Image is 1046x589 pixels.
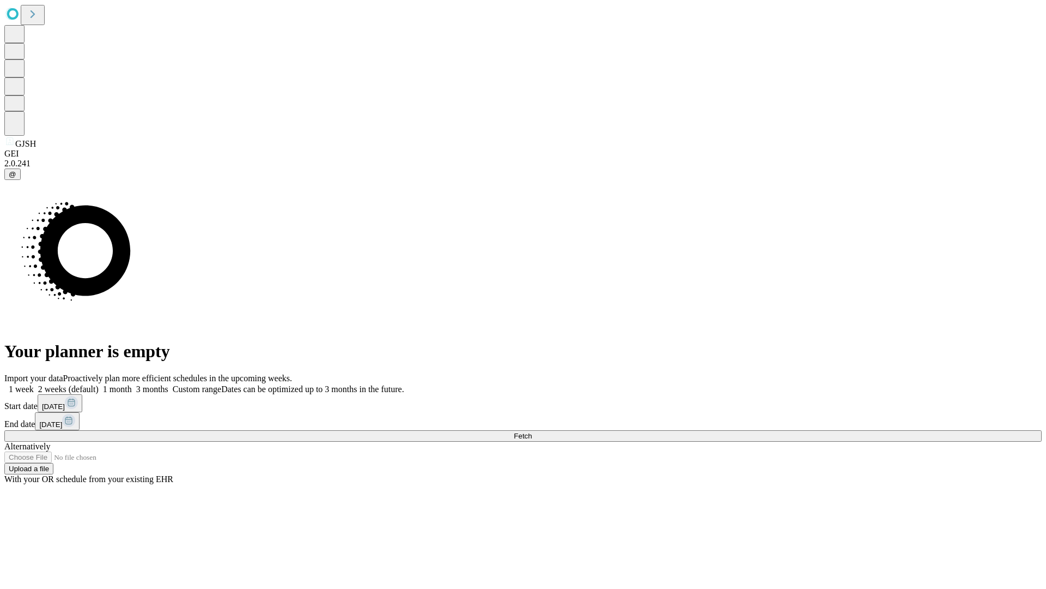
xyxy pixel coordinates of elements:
span: @ [9,170,16,178]
span: 3 months [136,384,168,394]
div: GEI [4,149,1042,159]
span: Alternatively [4,442,50,451]
span: 1 month [103,384,132,394]
button: [DATE] [38,394,82,412]
span: 2 weeks (default) [38,384,99,394]
span: [DATE] [42,402,65,411]
h1: Your planner is empty [4,341,1042,362]
div: End date [4,412,1042,430]
span: 1 week [9,384,34,394]
button: Upload a file [4,463,53,474]
span: Proactively plan more efficient schedules in the upcoming weeks. [63,374,292,383]
span: Import your data [4,374,63,383]
span: With your OR schedule from your existing EHR [4,474,173,484]
div: 2.0.241 [4,159,1042,169]
button: Fetch [4,430,1042,442]
div: Start date [4,394,1042,412]
button: [DATE] [35,412,80,430]
span: Fetch [514,432,532,440]
span: Custom range [173,384,221,394]
span: [DATE] [39,420,62,429]
button: @ [4,169,21,180]
span: GJSH [15,139,36,148]
span: Dates can be optimized up to 3 months in the future. [221,384,404,394]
